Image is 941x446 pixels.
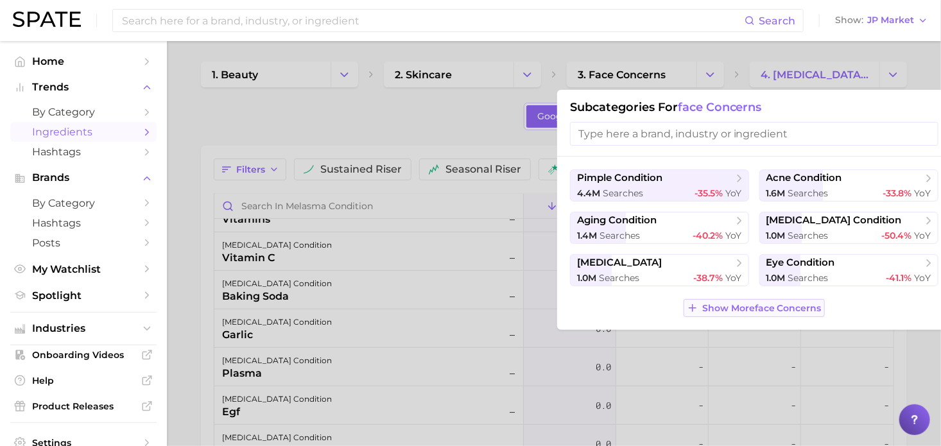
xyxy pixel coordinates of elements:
span: [MEDICAL_DATA] [577,257,662,269]
span: Brands [32,172,135,184]
span: Show [835,17,863,24]
span: Spotlight [32,289,135,302]
span: Show More face concerns [702,303,822,314]
a: Onboarding Videos [10,345,157,365]
span: by Category [32,197,135,209]
button: pimple condition4.4m searches-35.5% YoY [570,169,749,202]
span: 1.6m [766,187,786,199]
span: -35.5% [695,187,723,199]
span: YoY [725,187,742,199]
button: [MEDICAL_DATA] condition1.0m searches-50.4% YoY [759,212,938,244]
a: by Category [10,193,157,213]
input: Type here a brand, industry or ingredient [570,122,938,146]
a: Hashtags [10,213,157,233]
button: acne condition1.6m searches-33.8% YoY [759,169,938,202]
span: Onboarding Videos [32,349,135,361]
input: Search here for a brand, industry, or ingredient [121,10,745,31]
a: Help [10,371,157,390]
a: My Watchlist [10,259,157,279]
span: Industries [32,323,135,334]
button: Industries [10,319,157,338]
a: Spotlight [10,286,157,305]
span: searches [788,230,829,241]
a: Home [10,51,157,71]
span: Trends [32,81,135,93]
span: Ingredients [32,126,135,138]
a: Ingredients [10,122,157,142]
span: Hashtags [32,146,135,158]
span: Help [32,375,135,386]
span: YoY [725,272,742,284]
button: Show Moreface concerns [684,299,825,317]
span: -33.8% [883,187,912,199]
button: [MEDICAL_DATA]1.0m searches-38.7% YoY [570,254,749,286]
a: Hashtags [10,142,157,162]
span: aging condition [577,214,657,227]
span: 1.0m [766,230,786,241]
a: Posts [10,233,157,253]
span: Hashtags [32,217,135,229]
span: eye condition [766,257,835,269]
button: eye condition1.0m searches-41.1% YoY [759,254,938,286]
span: face concerns [678,100,762,114]
span: searches [600,230,640,241]
span: [MEDICAL_DATA] condition [766,214,902,227]
h1: Subcategories for [570,100,938,114]
img: SPATE [13,12,81,27]
span: 1.0m [577,272,596,284]
a: by Category [10,102,157,122]
span: searches [788,272,829,284]
span: YoY [725,230,742,241]
button: Brands [10,168,157,187]
span: Posts [32,237,135,249]
span: searches [788,187,829,199]
span: My Watchlist [32,263,135,275]
span: Home [32,55,135,67]
span: -38.7% [693,272,723,284]
span: by Category [32,106,135,118]
span: JP Market [867,17,914,24]
button: aging condition1.4m searches-40.2% YoY [570,212,749,244]
span: YoY [915,230,931,241]
span: Product Releases [32,400,135,412]
span: -40.2% [693,230,723,241]
span: -50.4% [882,230,912,241]
button: ShowJP Market [832,12,931,29]
span: 1.4m [577,230,597,241]
span: Search [759,15,795,27]
button: Trends [10,78,157,97]
span: YoY [915,272,931,284]
span: searches [599,272,639,284]
span: searches [603,187,643,199]
span: YoY [915,187,931,199]
span: acne condition [766,172,842,184]
span: -41.1% [886,272,912,284]
span: 1.0m [766,272,786,284]
span: pimple condition [577,172,662,184]
a: Product Releases [10,397,157,416]
span: 4.4m [577,187,600,199]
